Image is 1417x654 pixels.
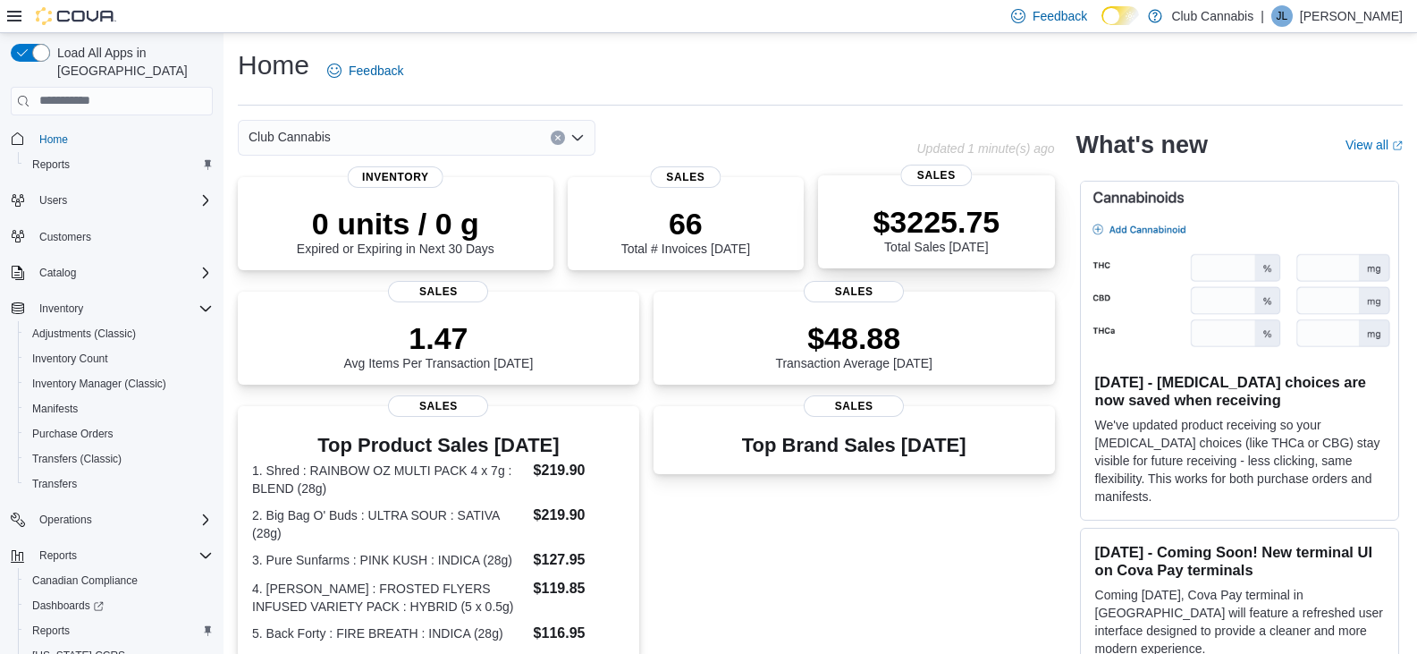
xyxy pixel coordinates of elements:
p: Updated 1 minute(s) ago [916,141,1054,156]
a: Reports [25,154,77,175]
span: Canadian Compliance [32,573,138,588]
button: Operations [4,507,220,532]
button: Canadian Compliance [18,568,220,593]
img: Cova [36,7,116,25]
dd: $219.90 [534,460,625,481]
a: Home [32,129,75,150]
h3: Top Brand Sales [DATE] [742,435,966,456]
span: Manifests [25,398,213,420]
h3: Top Product Sales [DATE] [252,435,625,456]
button: Reports [32,545,84,566]
dt: 1. Shred : RAINBOW OZ MULTI PACK 4 x 7g : BLEND (28g) [252,462,527,497]
span: Inventory [348,166,443,188]
span: Reports [25,620,213,641]
a: Transfers (Classic) [25,448,129,470]
button: Adjustments (Classic) [18,321,220,346]
span: Inventory Manager (Classic) [25,373,213,395]
a: Dashboards [25,595,111,616]
button: Clear input [551,131,565,145]
div: Avg Items Per Transaction [DATE] [343,320,533,370]
div: Total Sales [DATE] [873,204,999,254]
span: Operations [39,513,92,527]
span: Sales [388,281,488,302]
button: Home [4,126,220,152]
span: Club Cannabis [249,126,331,148]
p: $48.88 [775,320,932,356]
button: Transfers [18,471,220,497]
span: Feedback [349,62,403,80]
dt: 4. [PERSON_NAME] : FROSTED FLYERS INFUSED VARIETY PACK : HYBRID (5 x 0.5g) [252,580,527,616]
button: Customers [4,224,220,250]
span: Catalog [39,266,76,280]
span: Transfers [32,477,77,491]
span: Reports [32,545,213,566]
span: Sales [901,165,972,186]
span: Users [32,190,213,211]
span: Users [39,193,67,208]
span: Home [39,132,68,147]
dd: $116.95 [534,623,625,644]
button: Inventory Count [18,346,220,371]
span: Purchase Orders [32,427,114,441]
span: Transfers (Classic) [25,448,213,470]
span: Load All Apps in [GEOGRAPHIC_DATA] [50,44,213,80]
a: Reports [25,620,77,641]
dt: 2. Big Bag O' Buds : ULTRA SOUR : SATIVA (28g) [252,506,527,542]
a: Transfers [25,473,84,495]
button: Manifests [18,396,220,421]
svg: External link [1392,140,1403,151]
a: Manifests [25,398,85,420]
a: Dashboards [18,593,220,618]
div: Janet Lilly [1271,5,1293,27]
span: Inventory Count [32,352,108,366]
p: $3225.75 [873,204,999,240]
span: Transfers (Classic) [32,452,122,466]
dt: 5. Back Forty : FIRE BREATH : INDICA (28g) [252,624,527,642]
span: Inventory [32,298,213,319]
p: [PERSON_NAME] [1300,5,1403,27]
button: Inventory [32,298,90,319]
span: Transfers [25,473,213,495]
span: JL [1277,5,1288,27]
span: Customers [39,230,91,244]
span: Sales [650,166,721,188]
button: Users [4,188,220,213]
p: 1.47 [343,320,533,356]
span: Reports [25,154,213,175]
span: Feedback [1033,7,1087,25]
p: | [1261,5,1264,27]
p: 0 units / 0 g [297,206,494,242]
span: Dashboards [32,599,104,613]
a: Feedback [320,53,410,89]
p: We've updated product receiving so your [MEDICAL_DATA] choices (like THCa or CBG) stay visible fo... [1095,416,1384,505]
input: Dark Mode [1101,6,1139,25]
button: Inventory Manager (Classic) [18,371,220,396]
a: Adjustments (Classic) [25,323,143,344]
button: Reports [4,543,220,568]
span: Reports [39,548,77,563]
span: Reports [32,157,70,172]
span: Adjustments (Classic) [32,327,136,341]
span: Reports [32,624,70,638]
h2: What's new [1076,131,1208,159]
h3: [DATE] - Coming Soon! New terminal UI on Cova Pay terminals [1095,543,1384,579]
span: Home [32,128,213,150]
a: Inventory Count [25,348,115,369]
button: Catalog [32,262,83,284]
a: Canadian Compliance [25,570,145,591]
span: Catalog [32,262,213,284]
div: Transaction Average [DATE] [775,320,932,370]
a: View allExternal link [1345,138,1403,152]
h1: Home [238,47,309,83]
button: Purchase Orders [18,421,220,446]
p: Club Cannabis [1171,5,1253,27]
button: Transfers (Classic) [18,446,220,471]
span: Customers [32,225,213,248]
a: Purchase Orders [25,423,121,445]
span: Purchase Orders [25,423,213,445]
a: Customers [32,226,98,248]
h3: [DATE] - [MEDICAL_DATA] choices are now saved when receiving [1095,373,1384,409]
span: Dark Mode [1101,25,1102,26]
button: Operations [32,509,99,531]
button: Reports [18,152,220,177]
